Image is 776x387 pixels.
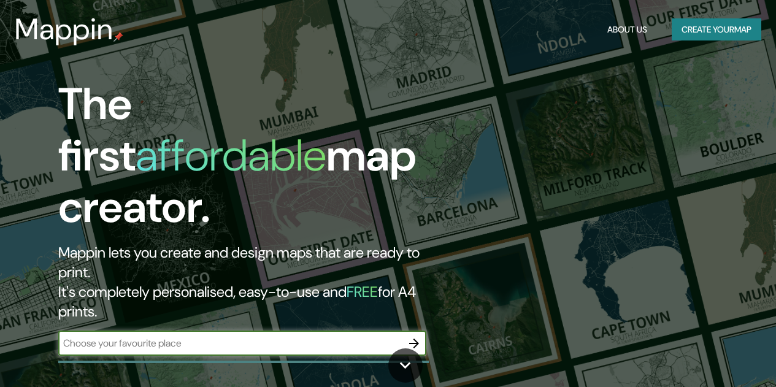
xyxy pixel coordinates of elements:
h2: Mappin lets you create and design maps that are ready to print. It's completely personalised, eas... [58,243,447,321]
h5: FREE [347,282,378,301]
img: mappin-pin [113,32,123,42]
button: Create yourmap [672,18,761,41]
iframe: Help widget launcher [667,339,763,374]
h3: Mappin [15,12,113,47]
h1: affordable [136,127,326,184]
button: About Us [602,18,652,41]
h1: The first map creator. [58,79,447,243]
input: Choose your favourite place [58,336,402,350]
